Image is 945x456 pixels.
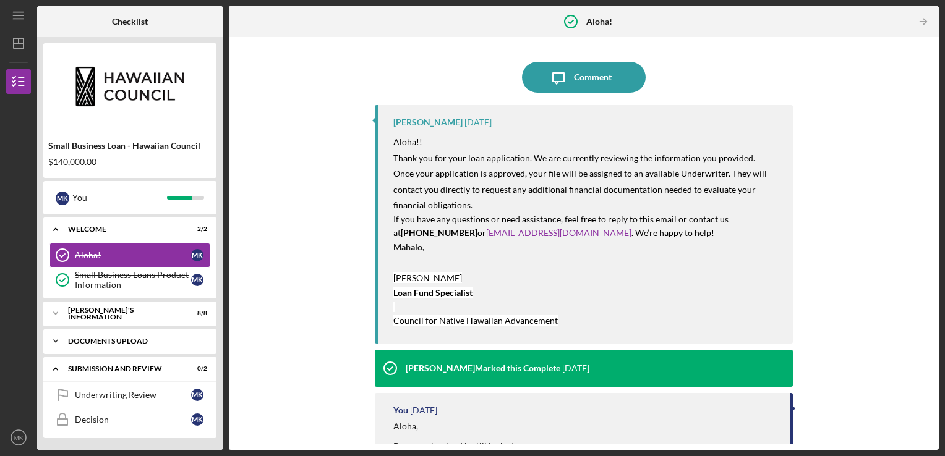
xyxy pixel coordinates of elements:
[185,310,207,317] div: 8 / 8
[393,168,769,210] span: Once your application is approved, your file will be assigned to an available Underwriter. They w...
[43,49,216,124] img: Product logo
[49,382,210,407] a: Underwriting ReviewMK
[562,363,589,373] time: 2025-07-14 17:28
[49,407,210,432] a: DecisionMK
[393,137,422,147] span: Aloha!!
[574,62,612,93] div: Comment
[68,226,176,233] div: WELCOME
[75,270,191,290] div: Small Business Loans Product Information
[586,17,612,27] b: Aloha!
[410,405,437,415] time: 2025-07-11 20:32
[393,287,472,298] mark: Loan Fund Specialist
[68,365,176,373] div: SUBMISSION AND REVIEW
[406,363,560,373] div: [PERSON_NAME] Marked this Complete
[49,268,210,292] a: Small Business Loans Product InformationMK
[48,157,212,167] div: $140,000.00
[191,274,203,286] div: M K
[393,117,463,127] div: [PERSON_NAME]
[486,227,631,238] a: [EMAIL_ADDRESS][DOMAIN_NAME]
[464,117,492,127] time: 2025-07-14 17:35
[6,425,31,450] button: MK
[191,249,203,261] div: M K
[14,434,24,441] text: MK
[112,17,148,27] b: Checklist
[185,226,207,233] div: 2 / 2
[49,243,210,268] a: Aloha!MK
[68,337,201,345] div: DOCUMENTS UPLOAD
[393,405,408,415] div: You
[522,62,646,93] button: Comment
[72,187,167,208] div: You
[48,141,212,151] div: Small Business Loan - Hawaiian Council
[185,365,207,373] div: 0 / 2
[631,227,714,238] span: . We’re happy to help!
[401,227,477,238] span: [PHONE_NUMBER]
[393,153,755,163] span: Thank you for your loan application. We are currently reviewing the information you provided.
[191,389,203,401] div: M K
[393,242,424,252] span: Mahalo,
[477,227,486,238] span: or
[75,390,191,400] div: Underwriting Review
[68,306,176,321] div: [PERSON_NAME]'S INFORMATION
[393,272,462,283] mark: [PERSON_NAME]
[75,250,191,260] div: Aloha!
[191,413,203,426] div: M K
[56,192,69,205] div: M K
[393,315,558,326] mark: Council for Native Hawaiian Advancement
[393,214,730,238] span: If you have any questions or need assistance, feel free to reply to this email or contact us at
[75,415,191,424] div: Decision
